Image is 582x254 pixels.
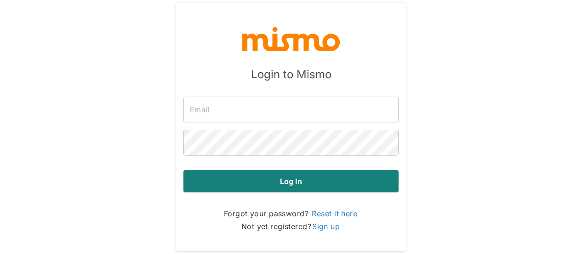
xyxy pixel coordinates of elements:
p: Not yet registered? [241,220,341,233]
img: logo [240,25,342,52]
h5: Login to Mismo [251,67,331,82]
input: Email [183,97,399,122]
button: Log in [183,170,399,192]
a: Reset it here [311,208,358,219]
a: Sign up [311,221,341,232]
p: Forgot your password? [224,207,358,220]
